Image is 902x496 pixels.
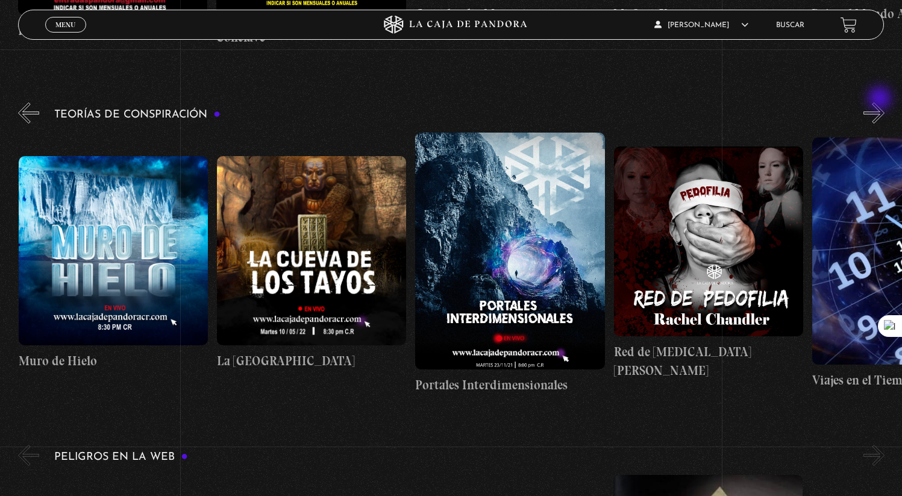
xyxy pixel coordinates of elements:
span: [PERSON_NAME] [654,22,748,29]
h4: La [GEOGRAPHIC_DATA] [217,351,406,371]
button: Next [863,445,885,466]
span: Cerrar [52,31,80,40]
a: La [GEOGRAPHIC_DATA] [217,133,406,394]
h4: Mi Otra Yo [613,4,803,24]
h4: Greenland – Meteoritos [415,4,604,24]
button: Previous [18,102,39,124]
h3: Teorías de Conspiración [54,109,221,121]
a: Muro de Hielo [19,133,208,394]
a: Red de [MEDICAL_DATA] [PERSON_NAME] [614,133,803,394]
span: Menu [55,21,75,28]
h3: Peligros en la web [54,451,188,463]
button: Previous [18,445,39,466]
h4: Muro de Hielo [19,351,208,371]
h4: Portales Interdimensionales [415,375,604,395]
button: Next [863,102,885,124]
a: Buscar [776,22,804,29]
h4: Red de [MEDICAL_DATA] [PERSON_NAME] [614,342,803,380]
a: Portales Interdimensionales [415,133,604,394]
a: View your shopping cart [841,17,857,33]
h4: El Conjuro [18,21,207,40]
